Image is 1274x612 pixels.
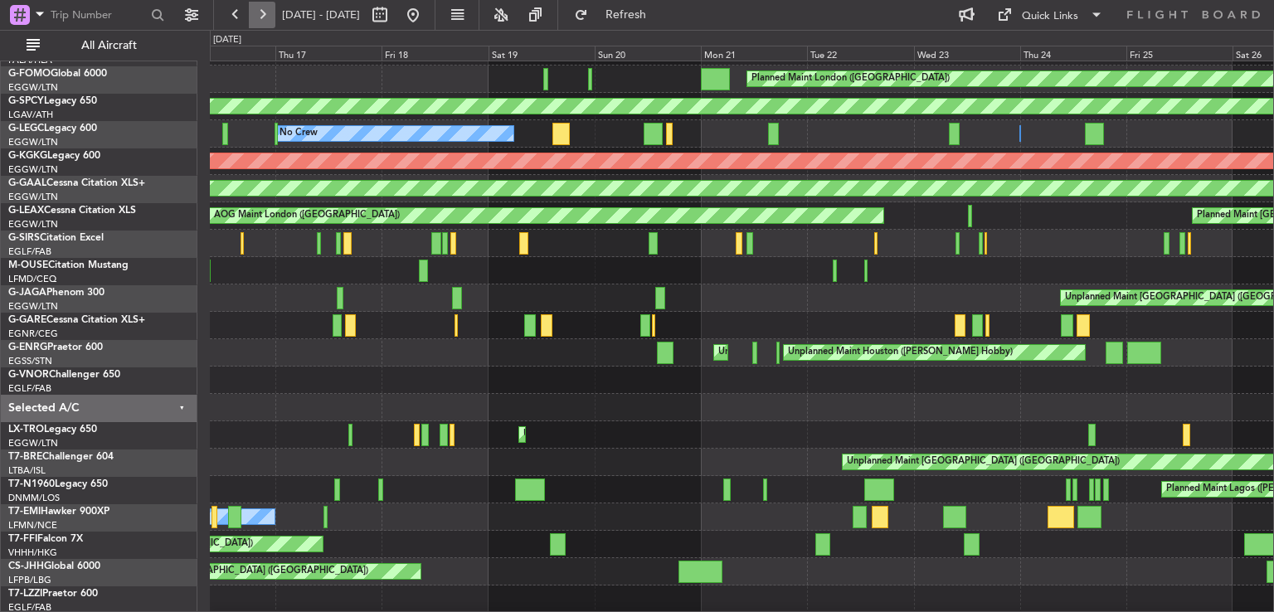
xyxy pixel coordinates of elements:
[107,559,368,584] div: Planned Maint [GEOGRAPHIC_DATA] ([GEOGRAPHIC_DATA])
[8,382,51,395] a: EGLF/FAB
[214,203,400,228] div: AOG Maint London ([GEOGRAPHIC_DATA])
[8,437,58,449] a: EGGW/LTN
[914,46,1020,61] div: Wed 23
[8,273,56,285] a: LFMD/CEQ
[8,69,107,79] a: G-FOMOGlobal 6000
[169,46,275,61] div: Wed 16
[8,315,46,325] span: G-GARE
[8,206,44,216] span: G-LEAX
[8,218,58,231] a: EGGW/LTN
[8,425,44,435] span: LX-TRO
[8,163,58,176] a: EGGW/LTN
[8,315,145,325] a: G-GARECessna Citation XLS+
[807,46,913,61] div: Tue 22
[8,260,48,270] span: M-OUSE
[8,69,51,79] span: G-FOMO
[8,288,105,298] a: G-JAGAPhenom 300
[8,589,98,599] a: T7-LZZIPraetor 600
[595,46,701,61] div: Sun 20
[8,507,109,517] a: T7-EMIHawker 900XP
[8,534,83,544] a: T7-FFIFalcon 7X
[8,561,100,571] a: CS-JHHGlobal 6000
[8,206,136,216] a: G-LEAXCessna Citation XLS
[8,355,52,367] a: EGSS/STN
[8,464,46,477] a: LTBA/ISL
[591,9,661,21] span: Refresh
[8,589,42,599] span: T7-LZZI
[8,300,58,313] a: EGGW/LTN
[280,121,318,146] div: No Crew
[8,492,60,504] a: DNMM/LOS
[566,2,666,28] button: Refresh
[788,340,1013,365] div: Unplanned Maint Houston ([PERSON_NAME] Hobby)
[382,46,488,61] div: Fri 18
[8,124,44,134] span: G-LEGC
[989,2,1111,28] button: Quick Links
[213,33,241,47] div: [DATE]
[8,452,42,462] span: T7-BRE
[1020,46,1126,61] div: Thu 24
[8,342,103,352] a: G-ENRGPraetor 600
[51,2,146,27] input: Trip Number
[8,342,47,352] span: G-ENRG
[489,46,595,61] div: Sat 19
[8,452,114,462] a: T7-BREChallenger 604
[8,124,97,134] a: G-LEGCLegacy 600
[8,136,58,148] a: EGGW/LTN
[8,519,57,532] a: LFMN/NCE
[718,340,943,365] div: Unplanned Maint Houston ([PERSON_NAME] Hobby)
[701,46,807,61] div: Mon 21
[8,151,47,161] span: G-KGKG
[1126,46,1233,61] div: Fri 25
[18,32,180,59] button: All Aircraft
[8,546,57,559] a: VHHH/HKG
[8,233,40,243] span: G-SIRS
[8,561,44,571] span: CS-JHH
[8,534,37,544] span: T7-FFI
[8,370,120,380] a: G-VNORChallenger 650
[8,96,97,106] a: G-SPCYLegacy 650
[847,449,1120,474] div: Unplanned Maint [GEOGRAPHIC_DATA] ([GEOGRAPHIC_DATA])
[43,40,175,51] span: All Aircraft
[8,178,145,188] a: G-GAALCessna Citation XLS+
[8,328,58,340] a: EGNR/CEG
[8,151,100,161] a: G-KGKGLegacy 600
[523,422,796,447] div: Unplanned Maint [GEOGRAPHIC_DATA] ([GEOGRAPHIC_DATA])
[275,46,382,61] div: Thu 17
[8,260,129,270] a: M-OUSECitation Mustang
[8,233,104,243] a: G-SIRSCitation Excel
[282,7,360,22] span: [DATE] - [DATE]
[8,425,97,435] a: LX-TROLegacy 650
[8,109,53,121] a: LGAV/ATH
[8,288,46,298] span: G-JAGA
[751,66,950,91] div: Planned Maint London ([GEOGRAPHIC_DATA])
[8,479,108,489] a: T7-N1960Legacy 650
[8,370,49,380] span: G-VNOR
[8,574,51,586] a: LFPB/LBG
[8,479,55,489] span: T7-N1960
[8,191,58,203] a: EGGW/LTN
[8,507,41,517] span: T7-EMI
[8,96,44,106] span: G-SPCY
[8,81,58,94] a: EGGW/LTN
[8,245,51,258] a: EGLF/FAB
[1022,8,1078,25] div: Quick Links
[8,178,46,188] span: G-GAAL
